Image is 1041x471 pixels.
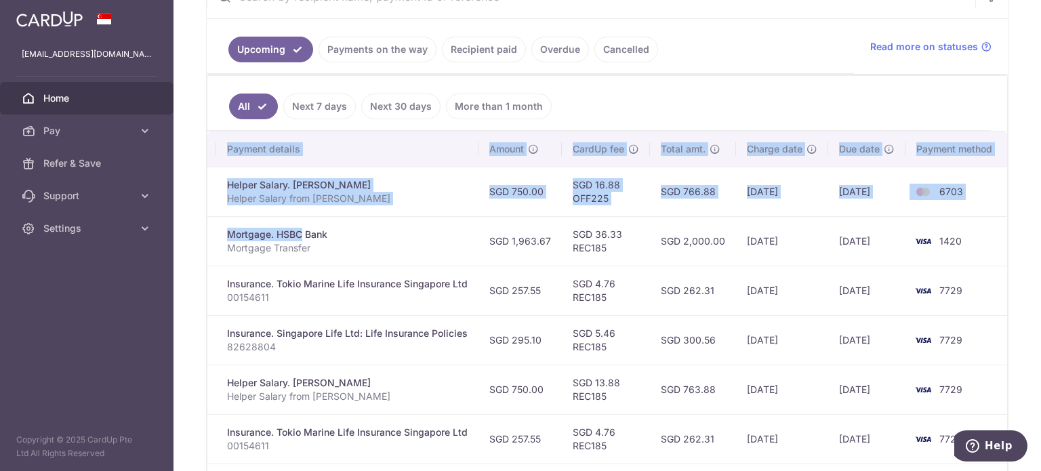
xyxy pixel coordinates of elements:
td: [DATE] [828,414,905,464]
td: SGD 262.31 [650,266,736,315]
p: 00154611 [227,291,468,304]
td: SGD 766.88 [650,167,736,216]
span: 1420 [939,235,962,247]
td: [DATE] [736,167,828,216]
span: Home [43,91,133,105]
td: [DATE] [828,167,905,216]
a: More than 1 month [446,94,552,119]
td: [DATE] [828,315,905,365]
p: 00154611 [227,439,468,453]
td: [DATE] [736,315,828,365]
span: Read more on statuses [870,40,978,54]
td: SGD 1,963.67 [478,216,562,266]
td: [DATE] [736,266,828,315]
a: Overdue [531,37,589,62]
span: Pay [43,124,133,138]
td: [DATE] [736,365,828,414]
span: Support [43,189,133,203]
td: [DATE] [736,414,828,464]
td: SGD 750.00 [478,365,562,414]
a: Next 7 days [283,94,356,119]
td: SGD 5.46 REC185 [562,315,650,365]
td: SGD 4.76 REC185 [562,414,650,464]
td: SGD 262.31 [650,414,736,464]
img: Bank Card [910,184,937,200]
div: Insurance. Singapore Life Ltd: Life Insurance Policies [227,327,468,340]
a: Payments on the way [319,37,436,62]
a: Read more on statuses [870,40,992,54]
td: [DATE] [736,216,828,266]
img: Bank Card [910,431,937,447]
img: Bank Card [910,332,937,348]
img: Bank Card [910,233,937,249]
a: Recipient paid [442,37,526,62]
td: [DATE] [828,216,905,266]
td: SGD 36.33 REC185 [562,216,650,266]
td: SGD 257.55 [478,414,562,464]
td: SGD 2,000.00 [650,216,736,266]
a: Upcoming [228,37,313,62]
th: Payment details [216,131,478,167]
td: [DATE] [828,266,905,315]
span: 6703 [939,186,963,197]
img: CardUp [16,11,83,27]
p: [EMAIL_ADDRESS][DOMAIN_NAME] [22,47,152,61]
span: Total amt. [661,142,706,156]
span: Amount [489,142,524,156]
span: 7729 [939,384,962,395]
a: Cancelled [594,37,658,62]
img: Bank Card [910,283,937,299]
span: 7729 [939,433,962,445]
span: Refer & Save [43,157,133,170]
span: 7729 [939,334,962,346]
td: SGD 257.55 [478,266,562,315]
p: Mortgage Transfer [227,241,468,255]
span: Charge date [747,142,802,156]
span: Settings [43,222,133,235]
th: Payment method [905,131,1008,167]
td: SGD 763.88 [650,365,736,414]
span: 7729 [939,285,962,296]
div: Insurance. Tokio Marine Life Insurance Singapore Ltd [227,277,468,291]
td: SGD 295.10 [478,315,562,365]
div: Mortgage. HSBC Bank [227,228,468,241]
div: Helper Salary. [PERSON_NAME] [227,178,468,192]
td: SGD 13.88 REC185 [562,365,650,414]
a: Next 30 days [361,94,441,119]
p: Helper Salary from [PERSON_NAME] [227,390,468,403]
p: 82628804 [227,340,468,354]
img: Bank Card [910,382,937,398]
td: SGD 300.56 [650,315,736,365]
td: SGD 16.88 OFF225 [562,167,650,216]
iframe: Opens a widget where you can find more information [954,430,1027,464]
span: CardUp fee [573,142,624,156]
td: SGD 750.00 [478,167,562,216]
p: Helper Salary from [PERSON_NAME] [227,192,468,205]
td: [DATE] [828,365,905,414]
td: SGD 4.76 REC185 [562,266,650,315]
span: Due date [839,142,880,156]
a: All [229,94,278,119]
div: Helper Salary. [PERSON_NAME] [227,376,468,390]
div: Insurance. Tokio Marine Life Insurance Singapore Ltd [227,426,468,439]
